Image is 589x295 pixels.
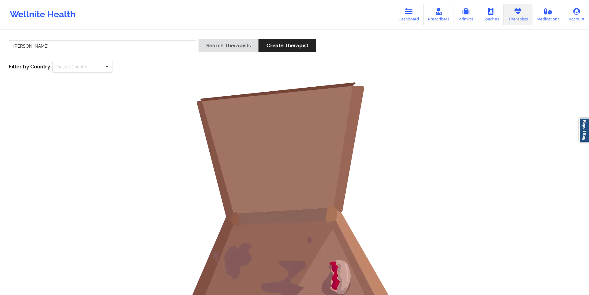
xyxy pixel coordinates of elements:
[394,4,424,25] a: Dashboard
[198,39,258,52] button: Search Therapists
[579,118,589,142] a: Report Bug
[57,65,87,69] div: Select Country
[478,4,504,25] a: Coaches
[9,63,50,70] span: Filter by Country
[424,4,454,25] a: Prescribers
[504,4,532,25] a: Therapists
[532,4,564,25] a: Medications
[258,39,316,52] button: Create Therapist
[9,40,196,52] input: Search Keywords
[454,4,478,25] a: Admins
[564,4,589,25] a: Account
